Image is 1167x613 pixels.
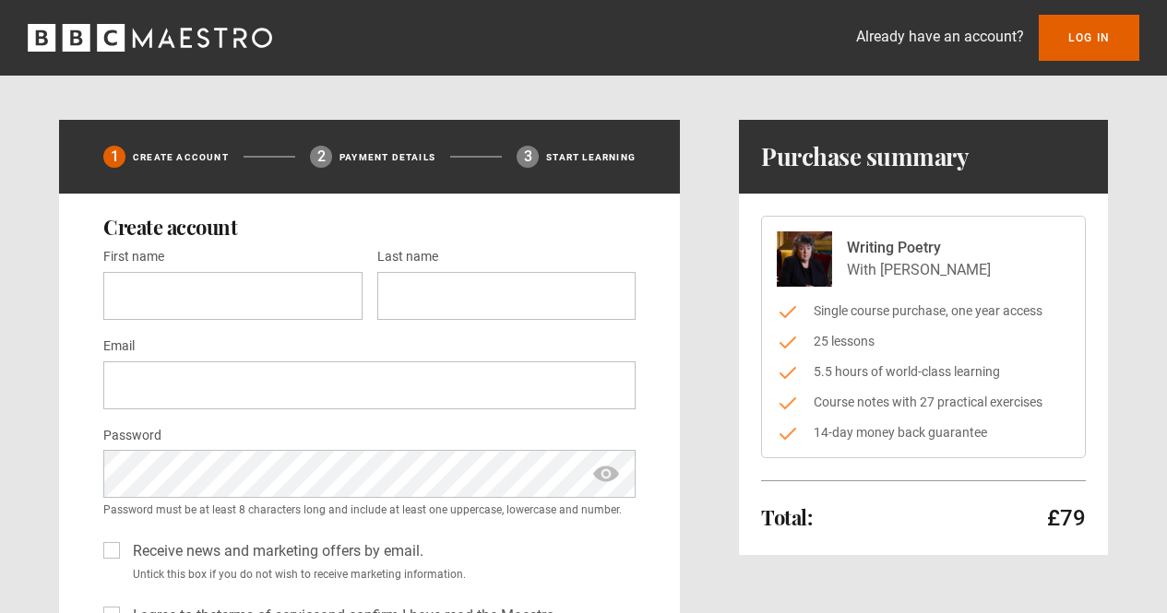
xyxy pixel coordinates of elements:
p: Writing Poetry [847,237,991,259]
h2: Create account [103,216,636,238]
p: £79 [1047,503,1086,533]
h1: Purchase summary [761,142,969,171]
h2: Total: [761,506,812,528]
label: Receive news and marketing offers by email. [125,540,423,562]
label: Password [103,425,161,447]
div: 2 [310,146,332,168]
a: Log In [1039,15,1139,61]
li: 25 lessons [777,332,1070,351]
p: Already have an account? [856,26,1024,48]
li: Course notes with 27 practical exercises [777,393,1070,412]
p: With [PERSON_NAME] [847,259,991,281]
p: Create Account [133,150,229,164]
svg: BBC Maestro [28,24,272,52]
li: 14-day money back guarantee [777,423,1070,442]
label: First name [103,246,164,268]
div: 1 [103,146,125,168]
p: Payment details [339,150,435,164]
li: Single course purchase, one year access [777,301,1070,321]
span: show password [591,450,621,498]
small: Untick this box if you do not wish to receive marketing information. [125,566,636,583]
label: Last name [377,246,438,268]
small: Password must be at least 8 characters long and include at least one uppercase, lowercase and num... [103,501,636,518]
label: Email [103,336,135,358]
li: 5.5 hours of world-class learning [777,362,1070,382]
div: 3 [517,146,539,168]
p: Start learning [546,150,636,164]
